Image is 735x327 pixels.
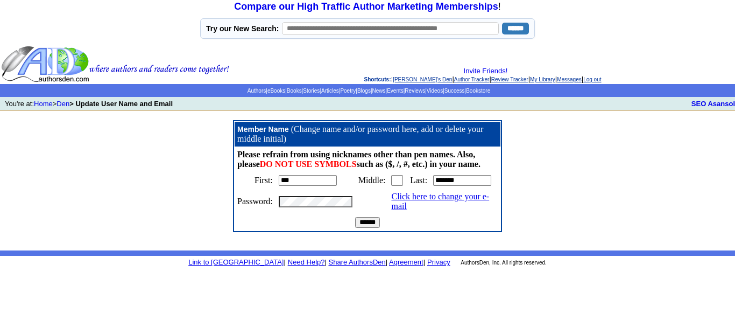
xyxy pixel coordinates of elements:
[234,1,498,12] a: Compare our High Traffic Author Marketing Memberships
[372,88,386,94] a: News
[393,76,452,82] a: [PERSON_NAME]'s Den
[267,88,285,94] a: eBooks
[464,67,508,75] a: Invite Friends!
[34,100,53,108] a: Home
[237,150,480,169] strong: Please refrain from using nicknames other than pen names. Also, please such as ($, /, #, etc.) in...
[234,1,500,12] font: !
[583,76,601,82] a: Log out
[1,45,229,83] img: header_logo2.gif
[389,258,423,266] a: Agreement
[284,258,285,266] font: |
[248,88,266,94] a: Authors
[427,88,443,94] a: Videos
[324,258,326,266] font: |
[466,88,490,94] a: Bookstore
[357,88,371,94] a: Blogs
[69,100,173,108] b: > Update User Name and Email
[444,88,465,94] a: Success
[206,24,279,33] label: Try our New Search:
[235,189,275,214] td: Password:
[364,76,391,82] span: Shortcuts:
[386,258,387,266] font: |
[356,172,388,189] td: Middle:
[387,88,404,94] a: Events
[231,67,734,83] div: : | | | | |
[427,258,450,266] a: Privacy
[410,176,427,185] p: Last:
[287,88,302,94] a: Books
[288,258,325,266] a: Need Help?
[5,100,173,108] font: You're at: >
[188,258,284,266] a: Link to [GEOGRAPHIC_DATA]
[237,125,289,134] span: Member Name
[340,88,356,94] a: Poetry
[260,159,357,169] font: DO NOT USE SYMBOLS
[321,88,339,94] a: Articles
[56,100,69,108] a: Den
[329,258,386,266] a: Share AuthorsDen
[387,258,425,266] font: |
[461,260,547,266] font: AuthorsDen, Inc. All rights reserved.
[557,76,582,82] a: Messages
[491,76,528,82] a: Review Tracker
[405,88,425,94] a: Reviews
[691,100,735,108] a: SEO Asansol
[530,76,555,82] a: My Library
[391,192,489,211] a: Click here to change your e-mail
[454,76,490,82] a: Author Tracker
[235,172,275,189] td: First:
[237,124,483,143] font: (Change name and/or password here, add or delete your middle initial)
[303,88,320,94] a: Stories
